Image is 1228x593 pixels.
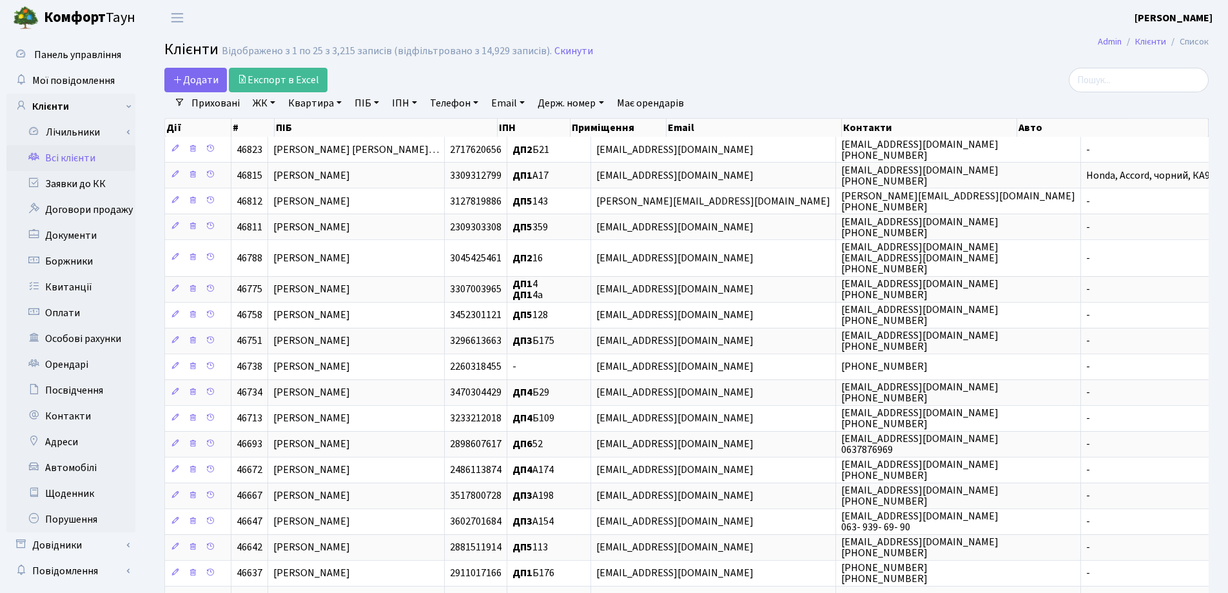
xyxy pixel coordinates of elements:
span: [EMAIL_ADDRESS][DOMAIN_NAME] [596,437,754,452]
span: 46775 [237,283,262,297]
a: Контакти [6,403,135,429]
b: [PERSON_NAME] [1135,11,1213,25]
b: ДП3 [512,515,532,529]
span: [EMAIL_ADDRESS][DOMAIN_NAME] [596,463,754,477]
span: [EMAIL_ADDRESS][DOMAIN_NAME] [596,515,754,529]
b: ДП1 [512,567,532,581]
a: Експорт в Excel [229,68,327,92]
span: А17 [512,168,549,183]
span: [EMAIL_ADDRESS][DOMAIN_NAME] [EMAIL_ADDRESS][DOMAIN_NAME] [PHONE_NUMBER] [841,240,999,276]
span: - [1086,463,1090,477]
li: Список [1166,35,1209,49]
span: [PERSON_NAME] [273,437,350,452]
span: [EMAIL_ADDRESS][DOMAIN_NAME] [596,220,754,234]
span: [PERSON_NAME] [273,334,350,348]
span: [EMAIL_ADDRESS][DOMAIN_NAME] 063- 939- 69- 90 [841,509,999,534]
a: Приховані [186,92,245,114]
b: ДП6 [512,437,532,452]
span: - [1086,567,1090,581]
span: [PERSON_NAME] [273,489,350,503]
a: Панель управління [6,42,135,68]
a: Admin [1098,35,1122,48]
b: ДП3 [512,334,532,348]
span: - [1086,220,1090,234]
b: ДП5 [512,541,532,555]
span: Мої повідомлення [32,74,115,88]
span: А174 [512,463,554,477]
span: 2911017166 [450,567,502,581]
span: А154 [512,515,554,529]
span: 2881511914 [450,541,502,555]
b: ДП4 [512,386,532,400]
span: 46758 [237,308,262,323]
span: 3045425461 [450,251,502,265]
span: Панель управління [34,48,121,62]
span: [EMAIL_ADDRESS][DOMAIN_NAME] [596,386,754,400]
span: 143 [512,194,548,208]
span: 3296613663 [450,334,502,348]
span: - [1086,541,1090,555]
span: 46788 [237,251,262,265]
a: Порушення [6,507,135,532]
a: Скинути [554,45,593,57]
span: [EMAIL_ADDRESS][DOMAIN_NAME] [PHONE_NUMBER] [841,328,999,354]
div: Відображено з 1 по 25 з 3,215 записів (відфільтровано з 14,929 записів). [222,45,552,57]
span: 46823 [237,143,262,157]
a: Всі клієнти [6,145,135,171]
a: Клієнти [1135,35,1166,48]
span: 16 [512,251,543,265]
span: - [1086,143,1090,157]
a: Автомобілі [6,455,135,481]
a: Посвідчення [6,377,135,403]
span: 52 [512,437,543,452]
span: - [1086,412,1090,426]
a: Повідомлення [6,558,135,584]
span: - [1086,515,1090,529]
span: 359 [512,220,548,234]
span: - [1086,308,1090,323]
span: [PHONE_NUMBER] [PHONE_NUMBER] [841,561,928,586]
span: [EMAIL_ADDRESS][DOMAIN_NAME] [596,143,754,157]
span: 2717620656 [450,143,502,157]
span: - [1086,251,1090,265]
span: [EMAIL_ADDRESS][DOMAIN_NAME] 0637876969 [841,432,999,457]
span: Таун [44,7,135,29]
span: [EMAIL_ADDRESS][DOMAIN_NAME] [PHONE_NUMBER] [841,406,999,431]
span: [PERSON_NAME] [273,463,350,477]
span: 46812 [237,194,262,208]
a: Квартира [283,92,347,114]
span: Б176 [512,567,554,581]
a: Щоденник [6,481,135,507]
span: 3233212018 [450,412,502,426]
span: [PERSON_NAME] [273,168,350,183]
span: 3517800728 [450,489,502,503]
a: Додати [164,68,227,92]
b: ДП5 [512,220,532,234]
span: 4 4а [512,277,543,302]
span: А198 [512,489,554,503]
span: [PERSON_NAME] [273,541,350,555]
span: 2260318455 [450,360,502,374]
span: [PERSON_NAME][EMAIL_ADDRESS][DOMAIN_NAME] [PHONE_NUMBER] [841,189,1075,214]
a: Заявки до КК [6,171,135,197]
span: [EMAIL_ADDRESS][DOMAIN_NAME] [596,567,754,581]
span: Б175 [512,334,554,348]
b: ДП1 [512,288,532,302]
span: 46815 [237,168,262,183]
span: 3127819886 [450,194,502,208]
span: [PERSON_NAME] [PERSON_NAME]… [273,143,439,157]
span: 3307003965 [450,283,502,297]
a: Мої повідомлення [6,68,135,94]
span: 2486113874 [450,463,502,477]
span: 46713 [237,412,262,426]
img: logo.png [13,5,39,31]
th: ПІБ [275,119,498,137]
span: [EMAIL_ADDRESS][DOMAIN_NAME] [PHONE_NUMBER] [841,137,999,163]
span: Клієнти [164,38,219,61]
b: ДП1 [512,168,532,183]
span: [PERSON_NAME] [273,251,350,265]
span: [PERSON_NAME] [273,412,350,426]
th: ІПН [498,119,571,137]
span: [PERSON_NAME] [273,360,350,374]
span: [EMAIL_ADDRESS][DOMAIN_NAME] [PHONE_NUMBER] [841,215,999,240]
